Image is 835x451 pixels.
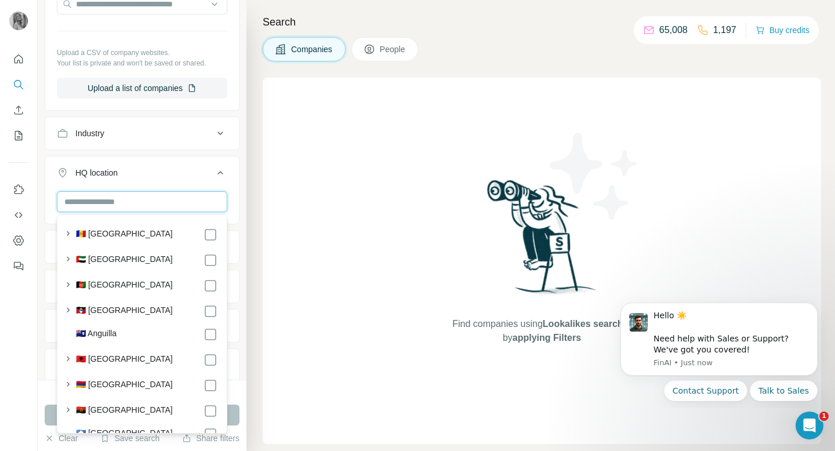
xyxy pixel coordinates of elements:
[75,128,104,139] div: Industry
[76,253,173,267] label: 🇦🇪 [GEOGRAPHIC_DATA]
[76,404,173,418] label: 🇦🇴 [GEOGRAPHIC_DATA]
[9,230,28,251] button: Dashboard
[9,49,28,70] button: Quick start
[603,292,835,408] iframe: Intercom notifications message
[659,23,688,37] p: 65,008
[542,124,647,228] img: Surfe Illustration - Stars
[75,167,118,179] div: HQ location
[9,125,28,146] button: My lists
[9,205,28,225] button: Use Surfe API
[380,43,406,55] span: People
[263,14,821,30] h4: Search
[76,304,173,318] label: 🇦🇬 [GEOGRAPHIC_DATA]
[291,43,333,55] span: Companies
[57,48,227,58] p: Upload a CSV of company websites.
[76,427,173,441] label: 🇦🇶 [GEOGRAPHIC_DATA]
[76,379,173,392] label: 🇦🇲 [GEOGRAPHIC_DATA]
[9,256,28,277] button: Feedback
[9,100,28,121] button: Enrich CSV
[45,312,239,340] button: Technologies
[9,12,28,30] img: Avatar
[482,177,602,306] img: Surfe Illustration - Woman searching with binoculars
[45,432,78,444] button: Clear
[76,228,173,242] label: 🇦🇩 [GEOGRAPHIC_DATA]
[513,333,581,343] span: applying Filters
[45,351,239,379] button: Keywords
[819,412,829,421] span: 1
[45,159,239,191] button: HQ location
[76,328,117,341] label: 🇦🇮 Anguilla
[796,412,823,439] iframe: Intercom live chat
[76,279,173,293] label: 🇦🇫 [GEOGRAPHIC_DATA]
[713,23,736,37] p: 1,197
[57,78,227,99] button: Upload a list of companies
[9,74,28,95] button: Search
[76,353,173,367] label: 🇦🇱 [GEOGRAPHIC_DATA]
[9,179,28,200] button: Use Surfe on LinkedIn
[45,119,239,147] button: Industry
[57,58,227,68] p: Your list is private and won't be saved or shared.
[45,272,239,300] button: Employees (size)
[449,317,634,345] span: Find companies using or by
[100,432,159,444] button: Save search
[45,233,239,261] button: Annual revenue ($)
[182,432,239,444] button: Share filters
[543,319,623,329] span: Lookalikes search
[756,22,809,38] button: Buy credits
